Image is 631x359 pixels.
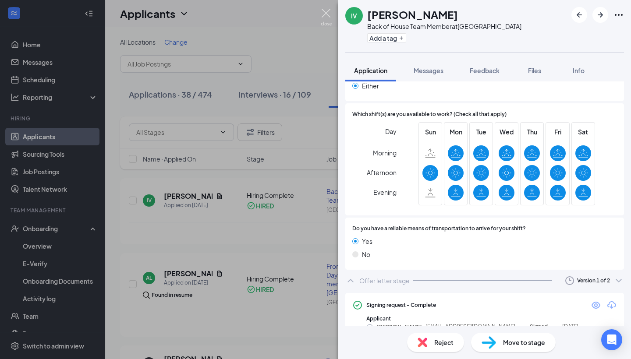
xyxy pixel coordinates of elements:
span: Files [528,67,541,74]
button: PlusAdd a tag [367,33,406,42]
span: Info [573,67,585,74]
span: Signed [530,323,548,331]
span: Reject [434,338,454,347]
span: Sun [422,127,438,137]
svg: Download [606,300,617,310]
span: Evening [373,184,397,200]
span: Wed [499,127,514,137]
div: Version 1 of 2 [577,277,610,284]
span: Yes [362,236,372,246]
div: Applicant [366,315,617,322]
span: Sat [575,127,591,137]
span: [PERSON_NAME] [377,322,422,331]
svg: CheckmarkCircle [366,324,373,331]
span: No [362,250,370,259]
span: Thu [524,127,540,137]
div: Back of House Team Member at [GEOGRAPHIC_DATA] [367,22,521,31]
span: - [553,322,557,332]
svg: Eye [591,300,601,310]
span: Feedback [470,67,500,74]
svg: ChevronUp [345,275,356,286]
span: Day [385,127,397,136]
svg: CheckmarkCircle [352,300,363,310]
span: Morning [373,145,397,161]
span: Afternoon [367,165,397,180]
span: Mon [448,127,464,137]
span: Tue [473,127,489,137]
svg: ArrowRight [595,10,606,20]
svg: Ellipses [613,10,624,20]
span: Do you have a reliable means of transportation to arrive for your shift? [352,225,526,233]
span: - [521,322,524,332]
div: IV [351,11,357,20]
h1: [PERSON_NAME] [367,7,458,22]
span: Application [354,67,387,74]
svg: Plus [399,35,404,41]
div: Open Intercom Messenger [601,329,622,350]
span: [EMAIL_ADDRESS][DOMAIN_NAME] [425,323,515,331]
div: Signing request - Complete [366,301,436,309]
svg: ChevronDown [613,275,624,286]
span: [DATE] [562,323,578,331]
div: Offer letter stage [359,276,410,285]
svg: ArrowLeftNew [574,10,585,20]
span: Fri [550,127,566,137]
button: ArrowLeftNew [571,7,587,23]
span: Move to stage [503,338,545,347]
svg: Clock [564,275,575,286]
button: ArrowRight [592,7,608,23]
span: Messages [414,67,443,74]
span: Which shift(s) are you available to work? (Check all that apply) [352,110,507,119]
span: Either [362,81,379,91]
